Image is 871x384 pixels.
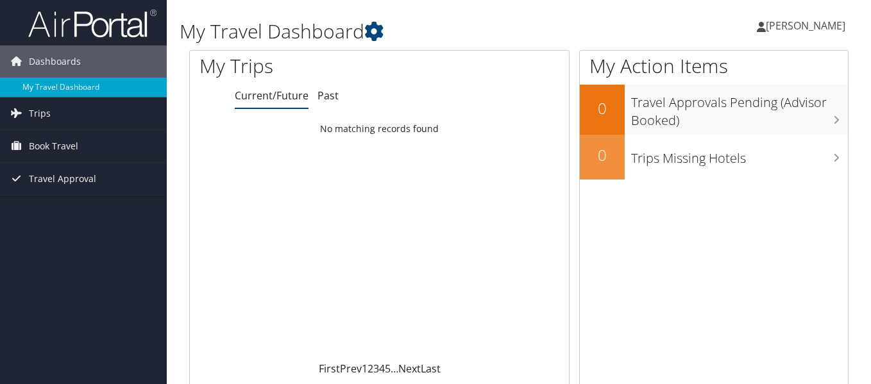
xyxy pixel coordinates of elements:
[421,362,441,376] a: Last
[631,87,848,129] h3: Travel Approvals Pending (Advisor Booked)
[29,163,96,195] span: Travel Approval
[29,46,81,78] span: Dashboards
[580,85,848,134] a: 0Travel Approvals Pending (Advisor Booked)
[580,97,625,119] h2: 0
[373,362,379,376] a: 3
[368,362,373,376] a: 2
[235,88,309,103] a: Current/Future
[319,362,340,376] a: First
[580,144,625,166] h2: 0
[199,53,402,79] h1: My Trips
[757,6,858,45] a: [PERSON_NAME]
[391,362,398,376] span: …
[180,18,632,45] h1: My Travel Dashboard
[766,19,845,33] span: [PERSON_NAME]
[340,362,362,376] a: Prev
[385,362,391,376] a: 5
[398,362,421,376] a: Next
[190,117,569,140] td: No matching records found
[379,362,385,376] a: 4
[631,143,848,167] h3: Trips Missing Hotels
[317,88,339,103] a: Past
[29,130,78,162] span: Book Travel
[580,53,848,79] h1: My Action Items
[28,8,156,38] img: airportal-logo.png
[362,362,368,376] a: 1
[580,135,848,179] a: 0Trips Missing Hotels
[29,97,51,129] span: Trips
